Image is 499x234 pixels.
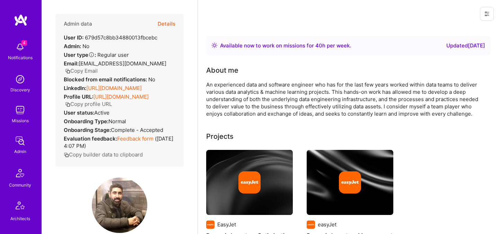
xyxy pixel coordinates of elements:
[64,151,143,158] button: Copy builder data to clipboard
[92,178,147,233] img: User Avatar
[206,131,234,142] div: Projects
[64,152,69,157] i: icon Copy
[93,93,149,100] a: [URL][DOMAIN_NAME]
[217,221,236,228] div: EasyJet
[108,118,126,125] span: normal
[65,102,70,107] i: icon Copy
[65,67,98,74] button: Copy Email
[220,42,351,50] div: Available now to work on missions for h per week .
[64,34,157,41] div: 679d57c8bb34880013fbcebc
[206,150,293,215] img: cover
[13,40,27,54] img: bell
[206,65,238,75] div: About me
[14,148,26,155] div: Admin
[206,81,483,117] div: An experienced data and software engineer who has for the last few years worked within data teams...
[64,109,94,116] strong: User status:
[12,165,28,181] img: Community
[13,134,27,148] img: admin teamwork
[307,220,315,229] img: Company logo
[8,54,33,61] div: Notifications
[12,198,28,215] img: Architects
[158,14,175,34] button: Details
[206,220,215,229] img: Company logo
[238,171,261,193] img: Company logo
[64,76,148,83] strong: Blocked from email notifications:
[10,86,30,93] div: Discovery
[64,135,117,142] strong: Evaluation feedback:
[79,60,166,67] span: [EMAIL_ADDRESS][DOMAIN_NAME]
[111,127,163,133] span: Complete - Accepted
[64,118,108,125] strong: Onboarding Type:
[64,43,81,49] strong: Admin:
[339,171,361,193] img: Company logo
[13,72,27,86] img: discovery
[12,117,29,124] div: Missions
[212,43,217,48] img: Availability
[65,69,70,74] i: icon Copy
[117,135,154,142] a: Feedback form
[64,85,86,91] strong: LinkedIn:
[64,43,89,50] div: No
[64,60,79,67] strong: Email:
[315,42,322,49] span: 40
[14,14,28,26] img: logo
[88,52,95,58] i: Help
[64,127,111,133] strong: Onboarding Stage:
[86,85,142,91] a: [URL][DOMAIN_NAME]
[64,34,84,41] strong: User ID:
[9,181,31,189] div: Community
[65,100,112,108] button: Copy profile URL
[446,42,485,50] div: Updated [DATE]
[10,215,30,222] div: Architects
[64,93,93,100] strong: Profile URL:
[64,52,96,58] strong: User type :
[318,221,336,228] div: easyJet
[21,40,27,46] span: 4
[64,76,155,83] div: No
[94,109,110,116] span: Active
[307,150,393,215] img: cover
[64,51,129,58] div: Regular user
[13,103,27,117] img: teamwork
[64,21,92,27] h4: Admin data
[64,135,175,150] div: ( [DATE] 4:07 PM )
